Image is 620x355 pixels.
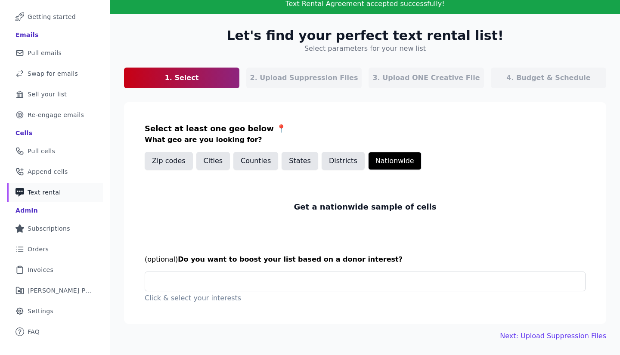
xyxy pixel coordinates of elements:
span: Subscriptions [28,224,70,233]
span: Pull emails [28,49,62,57]
span: Orders [28,245,49,253]
span: Settings [28,307,53,315]
span: Text rental [28,188,61,197]
a: 1. Select [124,68,239,88]
span: (optional) [145,255,178,263]
span: Select at least one geo below 📍 [145,124,286,133]
a: Append cells [7,162,103,181]
button: States [282,152,318,170]
button: Cities [196,152,230,170]
a: [PERSON_NAME] Performance [7,281,103,300]
button: Counties [233,152,278,170]
p: 2. Upload Suppression Files [250,73,358,83]
div: Admin [15,206,38,215]
a: Text rental [7,183,103,202]
span: Pull cells [28,147,55,155]
a: Sell your list [7,85,103,104]
span: FAQ [28,327,40,336]
span: Invoices [28,265,53,274]
a: FAQ [7,322,103,341]
a: Getting started [7,7,103,26]
span: Sell your list [28,90,67,99]
p: 4. Budget & Schedule [506,73,590,83]
div: Cells [15,129,32,137]
a: Subscriptions [7,219,103,238]
span: Append cells [28,167,68,176]
span: Re-engage emails [28,111,84,119]
span: Swap for emails [28,69,78,78]
button: Zip codes [145,152,193,170]
a: Settings [7,302,103,321]
a: Orders [7,240,103,259]
div: Emails [15,31,39,39]
button: Districts [322,152,365,170]
a: Swap for emails [7,64,103,83]
a: Pull cells [7,142,103,161]
p: Click & select your interests [145,293,586,303]
h3: What geo are you looking for? [145,135,586,145]
h4: Select parameters for your new list [304,43,426,54]
a: Next: Upload Suppression Files [500,331,606,341]
span: [PERSON_NAME] Performance [28,286,93,295]
h2: Let's find your perfect text rental list! [226,28,503,43]
button: Nationwide [368,152,422,170]
p: 3. Upload ONE Creative File [372,73,480,83]
a: Invoices [7,260,103,279]
a: Pull emails [7,43,103,62]
span: Getting started [28,12,76,21]
a: Re-engage emails [7,105,103,124]
span: Do you want to boost your list based on a donor interest? [178,255,403,263]
p: Get a nationwide sample of cells [294,201,437,213]
p: 1. Select [165,73,199,83]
